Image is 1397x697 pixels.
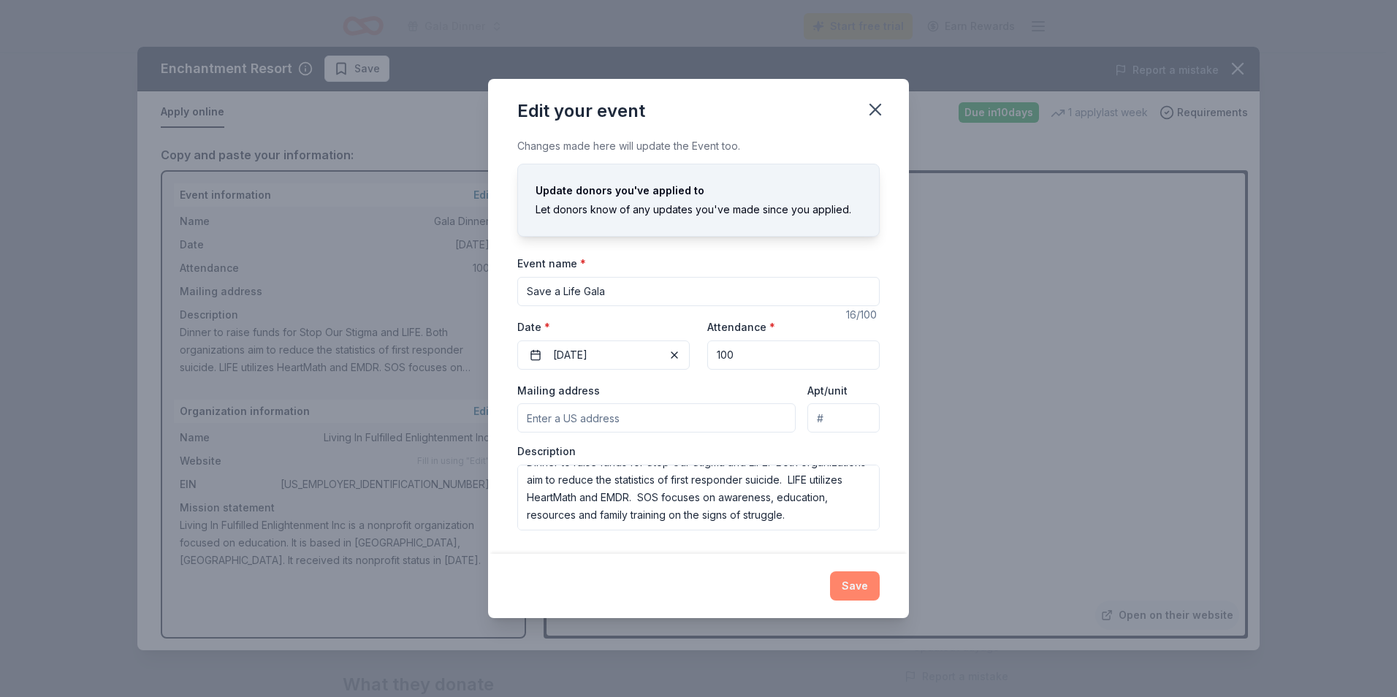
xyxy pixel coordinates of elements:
[517,403,796,433] input: Enter a US address
[517,340,690,370] button: [DATE]
[517,137,880,155] div: Changes made here will update the Event too.
[517,320,690,335] label: Date
[536,182,861,199] div: Update donors you've applied to
[517,384,600,398] label: Mailing address
[707,320,775,335] label: Attendance
[707,340,880,370] input: 20
[536,201,861,218] div: Let donors know of any updates you've made since you applied.
[517,99,645,123] div: Edit your event
[517,444,576,459] label: Description
[807,384,848,398] label: Apt/unit
[807,403,880,433] input: #
[846,306,880,324] div: 16 /100
[517,256,586,271] label: Event name
[830,571,880,601] button: Save
[517,277,880,306] input: Spring Fundraiser
[517,465,880,530] textarea: Dinner to raise funds for Stop Our Stigma and LIFE. Both organizations aim to reduce the statisti...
